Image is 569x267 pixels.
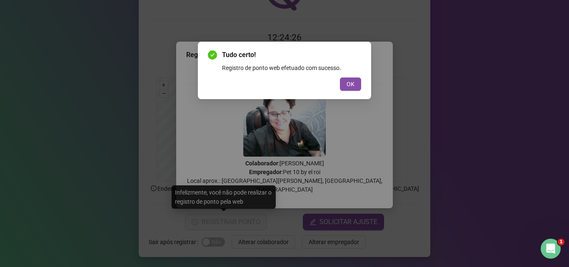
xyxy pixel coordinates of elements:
[340,77,361,91] button: OK
[347,80,354,89] span: OK
[541,239,561,259] iframe: Intercom live chat
[558,239,564,245] span: 1
[208,50,217,60] span: check-circle
[222,50,361,60] span: Tudo certo!
[222,63,361,72] div: Registro de ponto web efetuado com sucesso.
